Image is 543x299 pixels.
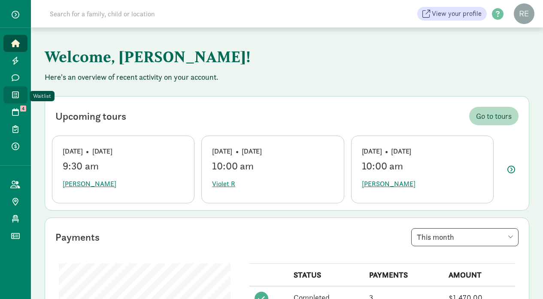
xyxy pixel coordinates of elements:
[362,146,483,157] div: [DATE] • [DATE]
[63,175,116,193] button: [PERSON_NAME]
[63,146,184,157] div: [DATE] • [DATE]
[45,41,470,72] h1: Welcome, [PERSON_NAME]!
[20,106,26,112] span: 4
[362,175,416,193] button: [PERSON_NAME]
[33,92,51,100] div: Waitlist
[55,230,100,245] div: Payments
[212,160,333,172] div: 10:00 am
[212,146,333,157] div: [DATE] • [DATE]
[63,179,116,189] span: [PERSON_NAME]
[288,264,364,287] th: STATUS
[45,72,529,82] p: Here's an overview of recent activity on your account.
[55,109,126,124] div: Upcoming tours
[212,175,235,193] button: Violet R
[443,264,515,287] th: AMOUNT
[362,179,416,189] span: [PERSON_NAME]
[476,110,512,122] span: Go to tours
[362,160,483,172] div: 10:00 am
[417,7,487,21] a: View your profile
[63,160,184,172] div: 9:30 am
[469,107,519,125] a: Go to tours
[45,5,285,22] input: Search for a family, child or location
[364,264,443,287] th: PAYMENTS
[3,103,27,121] a: 4
[212,179,235,189] span: Violet R
[432,9,482,19] span: View your profile
[500,258,543,299] iframe: Chat Widget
